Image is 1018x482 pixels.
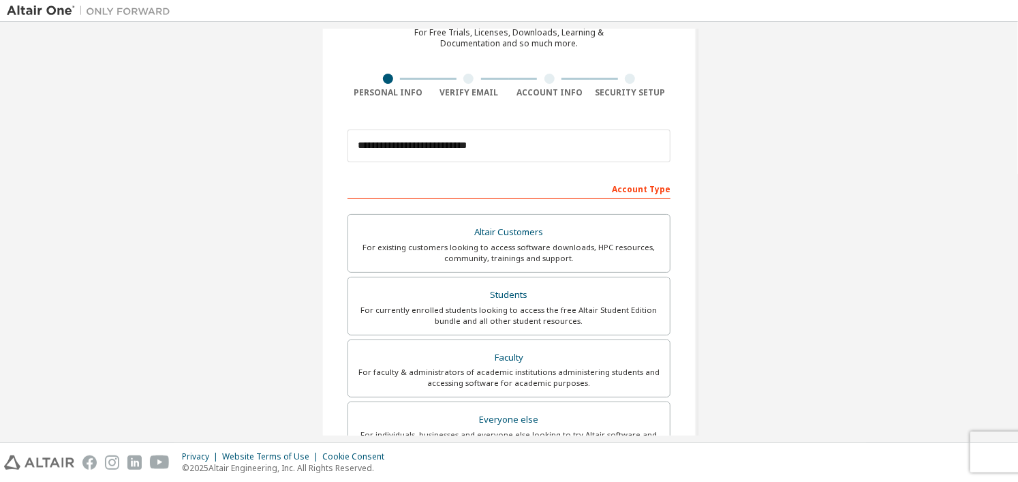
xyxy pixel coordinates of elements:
[356,410,662,430] div: Everyone else
[356,223,662,242] div: Altair Customers
[105,455,119,470] img: instagram.svg
[414,27,604,49] div: For Free Trials, Licenses, Downloads, Learning & Documentation and so much more.
[82,455,97,470] img: facebook.svg
[4,455,74,470] img: altair_logo.svg
[356,367,662,389] div: For faculty & administrators of academic institutions administering students and accessing softwa...
[150,455,170,470] img: youtube.svg
[590,87,671,98] div: Security Setup
[182,451,222,462] div: Privacy
[348,87,429,98] div: Personal Info
[509,87,590,98] div: Account Info
[348,177,670,199] div: Account Type
[356,286,662,305] div: Students
[356,305,662,327] div: For currently enrolled students looking to access the free Altair Student Edition bundle and all ...
[356,242,662,264] div: For existing customers looking to access software downloads, HPC resources, community, trainings ...
[182,462,392,474] p: © 2025 Altair Engineering, Inc. All Rights Reserved.
[322,451,392,462] div: Cookie Consent
[429,87,510,98] div: Verify Email
[127,455,142,470] img: linkedin.svg
[356,430,662,451] div: For individuals, businesses and everyone else looking to try Altair software and explore our prod...
[222,451,322,462] div: Website Terms of Use
[356,348,662,367] div: Faculty
[7,4,177,18] img: Altair One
